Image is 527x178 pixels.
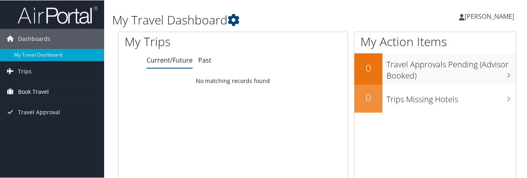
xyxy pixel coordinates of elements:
h2: 0 [354,61,382,75]
h1: My Trips [125,33,246,50]
h2: 0 [354,90,382,104]
a: [PERSON_NAME] [459,4,522,28]
a: 0Travel Approvals Pending (Advisor Booked) [354,53,516,84]
h1: My Travel Dashboard [112,11,386,28]
h1: My Action Items [354,33,516,50]
span: Travel Approval [18,102,60,122]
span: Book Travel [18,81,49,101]
a: 0Trips Missing Hotels [354,84,516,112]
h3: Trips Missing Hotels [386,89,516,105]
img: airportal-logo.png [18,5,98,24]
a: Current/Future [147,55,193,64]
td: No matching records found [119,73,348,88]
a: Past [198,55,211,64]
span: Dashboards [18,28,50,49]
span: [PERSON_NAME] [465,12,514,20]
span: Trips [18,61,32,81]
h3: Travel Approvals Pending (Advisor Booked) [386,55,516,81]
